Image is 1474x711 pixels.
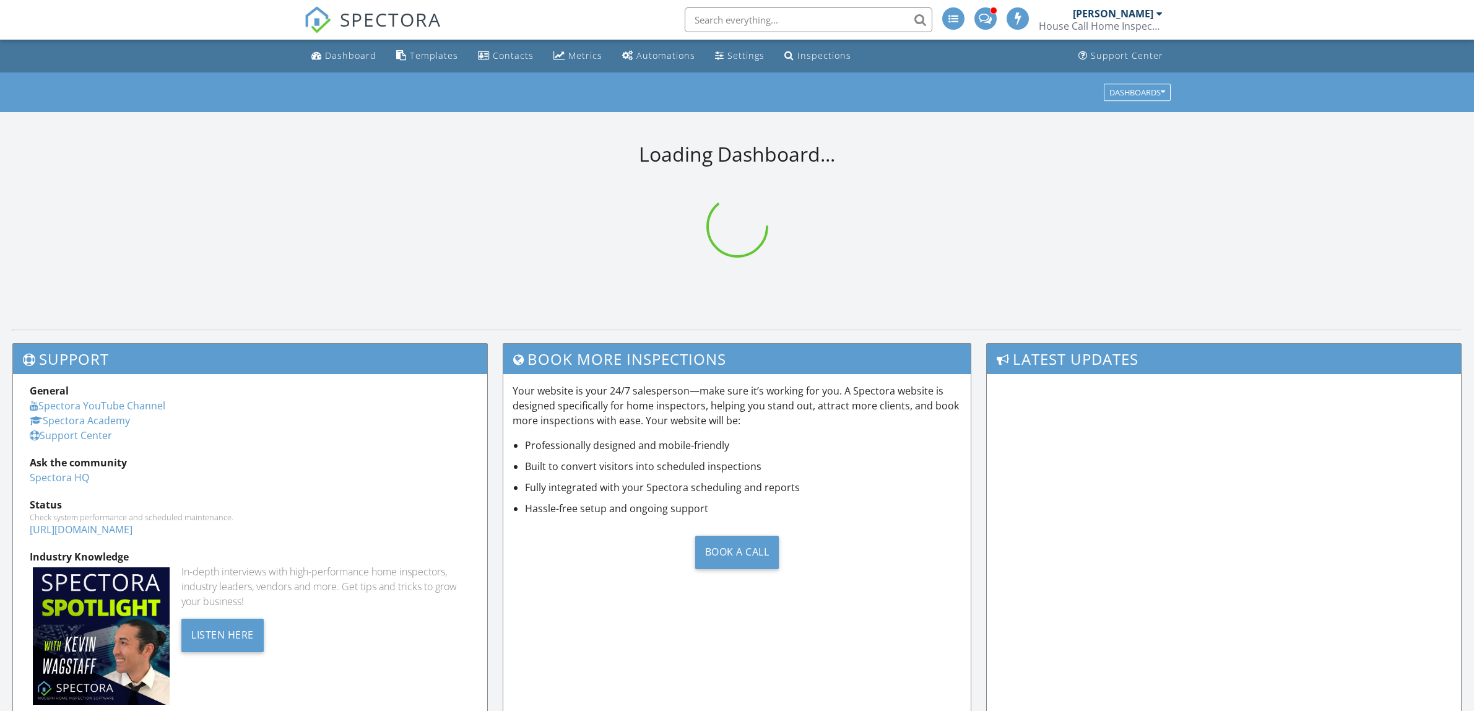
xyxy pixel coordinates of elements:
div: Automations [636,50,695,61]
a: Spectora Academy [30,414,130,427]
a: Inspections [779,45,856,68]
div: Status [30,497,470,512]
button: Dashboards [1104,84,1171,101]
div: Support Center [1091,50,1163,61]
div: Check system performance and scheduled maintenance. [30,512,470,522]
h3: Latest Updates [987,344,1461,374]
h3: Book More Inspections [503,344,970,374]
p: Your website is your 24/7 salesperson—make sure it’s working for you. A Spectora website is desig... [513,383,961,428]
div: Metrics [568,50,602,61]
div: House Call Home Inspection [1039,20,1163,32]
div: Templates [410,50,458,61]
div: Contacts [493,50,534,61]
div: Settings [727,50,765,61]
a: Spectora HQ [30,471,89,484]
a: Listen Here [181,627,264,641]
input: Search everything... [685,7,932,32]
img: The Best Home Inspection Software - Spectora [304,6,331,33]
a: Support Center [1073,45,1168,68]
div: Ask the community [30,455,470,470]
a: Settings [710,45,770,68]
a: [URL][DOMAIN_NAME] [30,523,132,536]
div: Book a Call [695,536,779,569]
li: Professionally designed and mobile-friendly [525,438,961,453]
div: Listen Here [181,619,264,652]
strong: General [30,384,69,398]
a: Book a Call [513,526,961,578]
div: In-depth interviews with high-performance home inspectors, industry leaders, vendors and more. Ge... [181,564,470,609]
a: Automations (Advanced) [617,45,700,68]
div: Dashboards [1109,88,1165,97]
li: Hassle-free setup and ongoing support [525,501,961,516]
a: Metrics [548,45,607,68]
a: Dashboard [306,45,381,68]
img: Spectoraspolightmain [33,567,170,704]
h3: Support [13,344,487,374]
div: Dashboard [325,50,376,61]
a: Spectora YouTube Channel [30,399,165,412]
div: Inspections [797,50,851,61]
div: Industry Knowledge [30,549,470,564]
a: Support Center [30,429,112,442]
a: Contacts [473,45,539,68]
span: SPECTORA [340,6,441,32]
a: SPECTORA [304,17,441,43]
a: Templates [391,45,463,68]
li: Fully integrated with your Spectora scheduling and reports [525,480,961,495]
li: Built to convert visitors into scheduled inspections [525,459,961,474]
div: [PERSON_NAME] [1073,7,1153,20]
